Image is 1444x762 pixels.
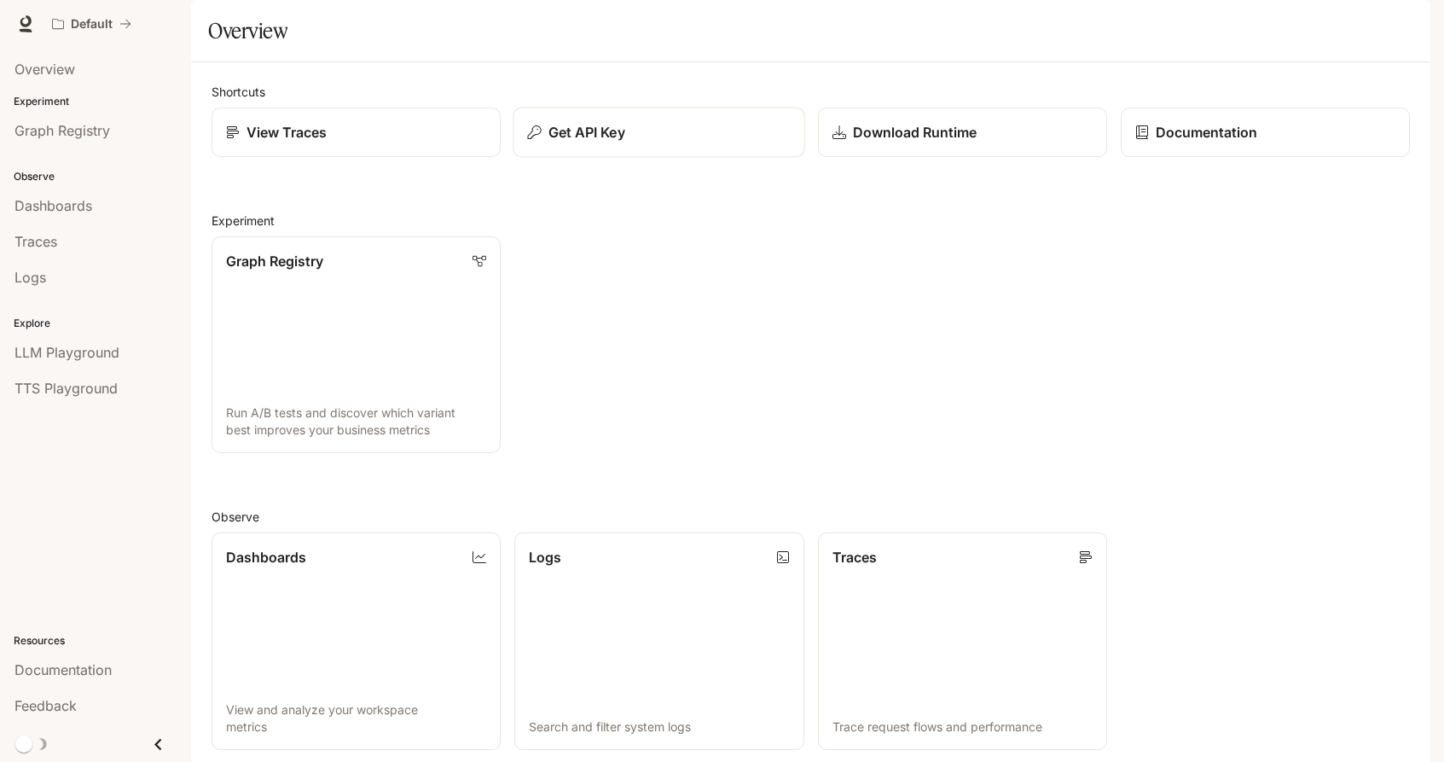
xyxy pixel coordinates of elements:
a: Graph RegistryRun A/B tests and discover which variant best improves your business metrics [212,236,501,453]
p: Traces [832,547,877,567]
p: Logs [529,547,561,567]
a: Download Runtime [818,108,1107,157]
a: DashboardsView and analyze your workspace metrics [212,532,501,749]
p: Search and filter system logs [529,718,789,736]
p: Default [71,17,113,32]
h2: Shortcuts [212,83,1410,101]
p: View Traces [246,122,327,143]
p: Get API Key [548,122,625,143]
button: All workspaces [44,7,139,41]
a: LogsSearch and filter system logs [514,532,803,749]
p: View and analyze your workspace metrics [226,701,486,736]
p: Documentation [1156,122,1257,143]
a: TracesTrace request flows and performance [818,532,1107,749]
h2: Observe [212,508,1410,526]
h1: Overview [208,14,287,48]
p: Graph Registry [226,251,323,271]
button: Get API Key [513,108,806,158]
p: Run A/B tests and discover which variant best improves your business metrics [226,404,486,439]
a: View Traces [212,108,501,157]
p: Dashboards [226,547,306,567]
h2: Experiment [212,212,1410,230]
a: Documentation [1121,108,1410,157]
p: Trace request flows and performance [832,718,1093,736]
p: Download Runtime [853,122,977,143]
